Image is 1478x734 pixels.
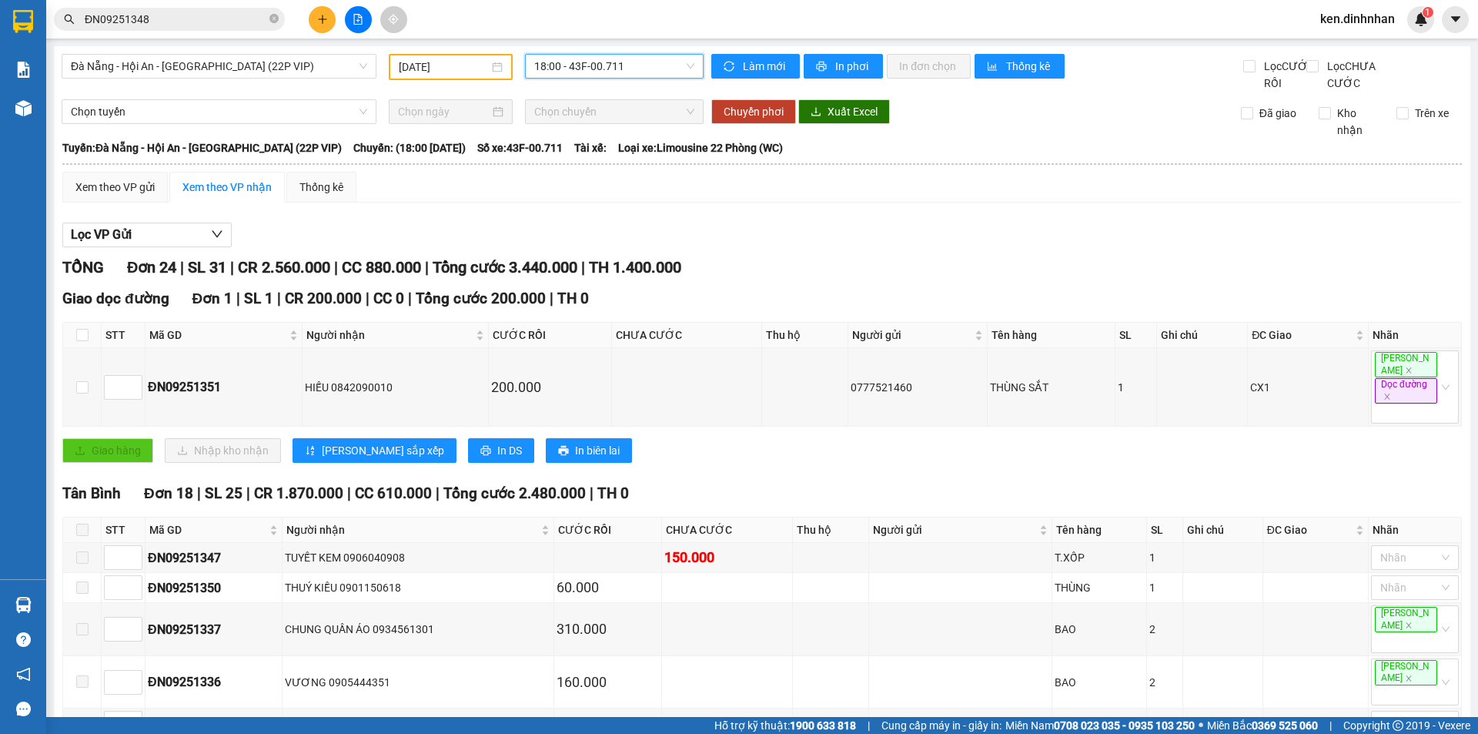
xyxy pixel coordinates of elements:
span: sort-ascending [305,445,316,457]
img: solution-icon [15,62,32,78]
th: SL [1147,518,1183,543]
span: question-circle [16,632,31,647]
span: Số xe: 43F-00.711 [477,139,563,156]
button: aim [380,6,407,33]
span: Loại xe: Limousine 22 Phòng (WC) [618,139,783,156]
input: Chọn ngày [398,103,490,120]
div: Xem theo VP nhận [182,179,272,196]
img: warehouse-icon [15,100,32,116]
span: Chuyến: (18:00 [DATE]) [353,139,466,156]
span: | [334,258,338,277]
div: TUYẾT KEM 0906040908 [285,549,551,566]
span: TỔNG [62,258,104,277]
span: | [366,290,369,307]
div: 1 [1149,549,1180,566]
th: CƯỚC RỒI [489,323,612,348]
td: ĐN09251350 [145,573,283,603]
span: aim [388,14,399,25]
sup: 1 [1423,7,1433,18]
span: Người nhận [286,521,538,538]
div: THÙNG SẮT [990,379,1112,396]
span: | [550,290,553,307]
div: BAO [1055,621,1144,638]
span: Lọc VP Gửi [71,225,132,244]
div: RỔ CHIM [1055,715,1144,732]
th: SL [1115,323,1157,348]
span: CR 200.000 [285,290,362,307]
span: close-circle [269,12,279,27]
button: Chuyển phơi [711,99,796,124]
span: Miền Bắc [1207,717,1318,734]
button: file-add [345,6,372,33]
span: Hỗ trợ kỹ thuật: [714,717,856,734]
span: ĐC Giao [1267,521,1353,538]
td: ĐN09251347 [145,543,283,573]
span: file-add [353,14,363,25]
span: sync [724,61,737,73]
div: Nhãn [1373,327,1457,344]
span: search [64,14,75,25]
button: caret-down [1442,6,1469,33]
span: SL 1 [244,290,273,307]
span: In phơi [835,58,871,75]
button: plus [309,6,336,33]
span: Người gửi [873,521,1037,538]
span: SL 31 [188,258,226,277]
th: Thu hộ [793,518,868,543]
button: downloadNhập kho nhận [165,438,281,463]
div: 1 [1118,379,1154,396]
span: Dọc đường [1375,378,1437,404]
span: Chọn chuyến [534,100,694,123]
strong: 1900 633 818 [790,719,856,732]
span: Đà Nẵng - Hội An - Sài Gòn (22P VIP) [71,55,367,78]
strong: 0369 525 060 [1252,719,1318,732]
th: CƯỚC RỒI [554,518,662,543]
span: Cung cấp máy in - giấy in: [881,717,1001,734]
div: Thống kê [299,179,343,196]
div: chim 0906886817 [285,715,551,732]
span: | [277,290,281,307]
button: sort-ascending[PERSON_NAME] sắp xếp [293,438,456,463]
span: [PERSON_NAME] [1375,660,1437,685]
span: | [590,484,594,502]
span: | [868,717,870,734]
span: Thống kê [1006,58,1052,75]
th: STT [102,518,145,543]
span: | [436,484,440,502]
span: close [1405,367,1413,374]
div: HIẾU 0842090010 [305,379,487,396]
span: download [811,106,821,119]
div: CHUNG QUẦN ÁO 0934561301 [285,621,551,638]
div: T.XỐP [1055,549,1144,566]
div: 200.000 [491,377,609,398]
span: Đơn 24 [127,258,176,277]
span: Làm mới [743,58,787,75]
th: Thu hộ [762,323,848,348]
div: ĐN09251350 [148,578,279,598]
span: CR 2.560.000 [238,258,330,277]
span: | [197,484,201,502]
span: Người gửi [852,327,971,344]
span: printer [816,61,829,73]
td: ĐN09251336 [145,656,283,709]
div: Nhãn [1373,521,1457,538]
span: Lọc CHƯA CƯỚC [1321,58,1400,92]
span: plus [317,14,328,25]
span: ĐC Giao [1252,327,1353,344]
span: [PERSON_NAME] [1375,607,1437,632]
button: printerIn DS [468,438,534,463]
span: | [347,484,351,502]
span: CC 880.000 [342,258,421,277]
input: 11/09/2025 [399,59,489,75]
div: 310.000 [557,618,659,640]
td: ĐN09251351 [145,348,303,427]
th: CHƯA CƯỚC [662,518,793,543]
span: ken.dinhnhan [1308,9,1407,28]
button: printerIn biên lai [546,438,632,463]
span: | [180,258,184,277]
div: THÙNG [1055,579,1144,596]
div: ĐN09251361 [148,714,279,733]
div: Xem theo VP gửi [75,179,155,196]
button: downloadXuất Excel [798,99,890,124]
img: icon-new-feature [1414,12,1428,26]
